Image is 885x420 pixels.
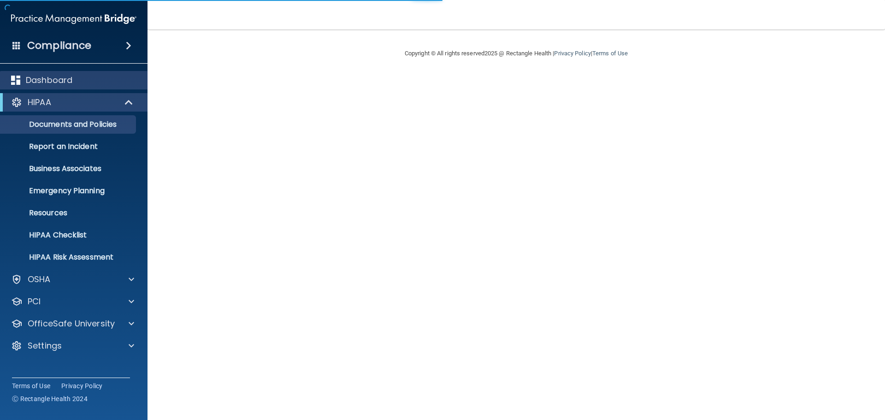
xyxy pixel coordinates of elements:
a: OfficeSafe University [11,318,134,329]
p: Report an Incident [6,142,132,151]
p: OSHA [28,274,51,285]
div: Copyright © All rights reserved 2025 @ Rectangle Health | | [348,39,684,68]
p: Documents and Policies [6,120,132,129]
p: HIPAA Checklist [6,231,132,240]
a: Privacy Policy [61,381,103,390]
a: Privacy Policy [554,50,590,57]
a: HIPAA [11,97,134,108]
a: Dashboard [11,75,134,86]
p: PCI [28,296,41,307]
h4: Compliance [27,39,91,52]
p: HIPAA [28,97,51,108]
p: Emergency Planning [6,186,132,195]
p: HIPAA Risk Assessment [6,253,132,262]
p: Settings [28,340,62,351]
p: Resources [6,208,132,218]
img: PMB logo [11,10,136,28]
p: Dashboard [26,75,72,86]
p: OfficeSafe University [28,318,115,329]
img: dashboard.aa5b2476.svg [11,76,20,85]
p: Business Associates [6,164,132,173]
a: Settings [11,340,134,351]
a: PCI [11,296,134,307]
span: Ⓒ Rectangle Health 2024 [12,394,88,403]
a: Terms of Use [592,50,628,57]
a: OSHA [11,274,134,285]
a: Terms of Use [12,381,50,390]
